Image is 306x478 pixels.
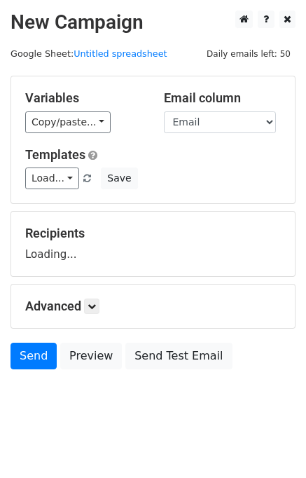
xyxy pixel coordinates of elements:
h5: Advanced [25,299,281,314]
a: Templates [25,147,85,162]
h2: New Campaign [11,11,295,34]
a: Send Test Email [125,343,232,369]
h5: Recipients [25,226,281,241]
button: Save [101,168,137,189]
a: Send [11,343,57,369]
span: Daily emails left: 50 [202,46,295,62]
div: Loading... [25,226,281,262]
a: Daily emails left: 50 [202,48,295,59]
small: Google Sheet: [11,48,167,59]
a: Load... [25,168,79,189]
a: Untitled spreadsheet [74,48,167,59]
a: Preview [60,343,122,369]
h5: Variables [25,90,143,106]
a: Copy/paste... [25,111,111,133]
h5: Email column [164,90,281,106]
